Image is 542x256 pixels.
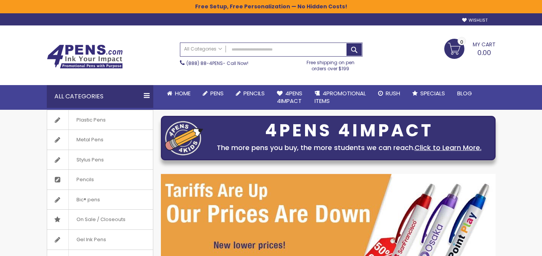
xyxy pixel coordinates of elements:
[477,48,491,57] span: 0.00
[207,123,491,139] div: 4PENS 4IMPACT
[68,110,113,130] span: Plastic Pens
[47,190,153,210] a: Bic® pens
[47,85,153,108] div: All Categories
[299,57,362,72] div: Free shipping on pen orders over $199
[175,89,191,97] span: Home
[161,85,197,102] a: Home
[47,210,153,229] a: On Sale / Closeouts
[186,60,248,66] span: - Call Now!
[186,60,223,66] a: (888) 88-4PENS
[451,85,478,102] a: Blog
[68,170,102,190] span: Pencils
[372,85,406,102] a: Rush
[47,230,153,250] a: Gel Ink Pens
[207,142,491,153] div: The more pens you buy, the more students we can reach.
[47,44,123,69] img: 4Pens Custom Pens and Promotional Products
[271,85,308,110] a: 4Pens4impact
[386,89,400,97] span: Rush
[184,46,222,52] span: All Categories
[462,17,488,23] a: Wishlist
[406,85,451,102] a: Specials
[457,89,472,97] span: Blog
[315,89,366,105] span: 4PROMOTIONAL ITEMS
[415,143,482,152] a: Click to Learn More.
[308,85,372,110] a: 4PROMOTIONALITEMS
[230,85,271,102] a: Pencils
[47,170,153,190] a: Pencils
[444,39,496,58] a: 0.00 0
[210,89,224,97] span: Pens
[68,150,111,170] span: Stylus Pens
[68,230,114,250] span: Gel Ink Pens
[47,130,153,150] a: Metal Pens
[243,89,265,97] span: Pencils
[277,89,302,105] span: 4Pens 4impact
[420,89,445,97] span: Specials
[47,110,153,130] a: Plastic Pens
[197,85,230,102] a: Pens
[68,210,133,229] span: On Sale / Closeouts
[68,190,108,210] span: Bic® pens
[47,150,153,170] a: Stylus Pens
[180,43,226,55] a: All Categories
[460,38,463,46] span: 0
[68,130,111,150] span: Metal Pens
[165,121,203,155] img: four_pen_logo.png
